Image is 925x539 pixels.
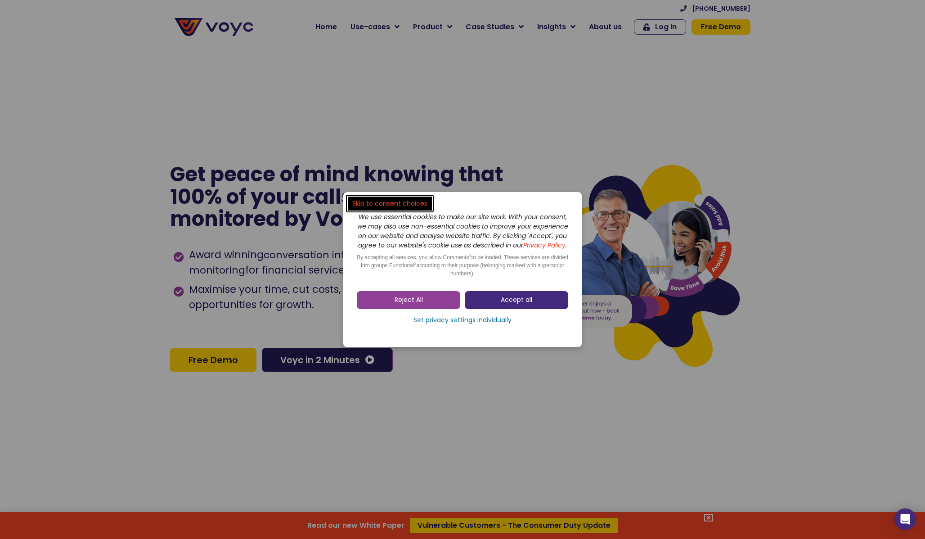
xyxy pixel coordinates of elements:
[357,212,568,250] i: We use essential cookies to make our site work. With your consent, we may also use non-essential ...
[119,36,142,46] span: Phone
[465,291,568,309] a: Accept all
[348,197,432,211] a: Skip to consent choices
[414,261,416,265] sup: 2
[185,187,228,196] a: Privacy Policy
[395,296,423,305] span: Reject All
[523,241,566,250] a: Privacy Policy
[413,316,512,325] span: Set privacy settings individually
[357,291,460,309] a: Reject All
[357,254,568,277] span: By accepting all services, you allow Comments to be loaded. These services are divided into group...
[469,253,471,257] sup: 2
[119,73,150,83] span: Job title
[501,296,532,305] span: Accept all
[357,314,568,327] a: Set privacy settings individually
